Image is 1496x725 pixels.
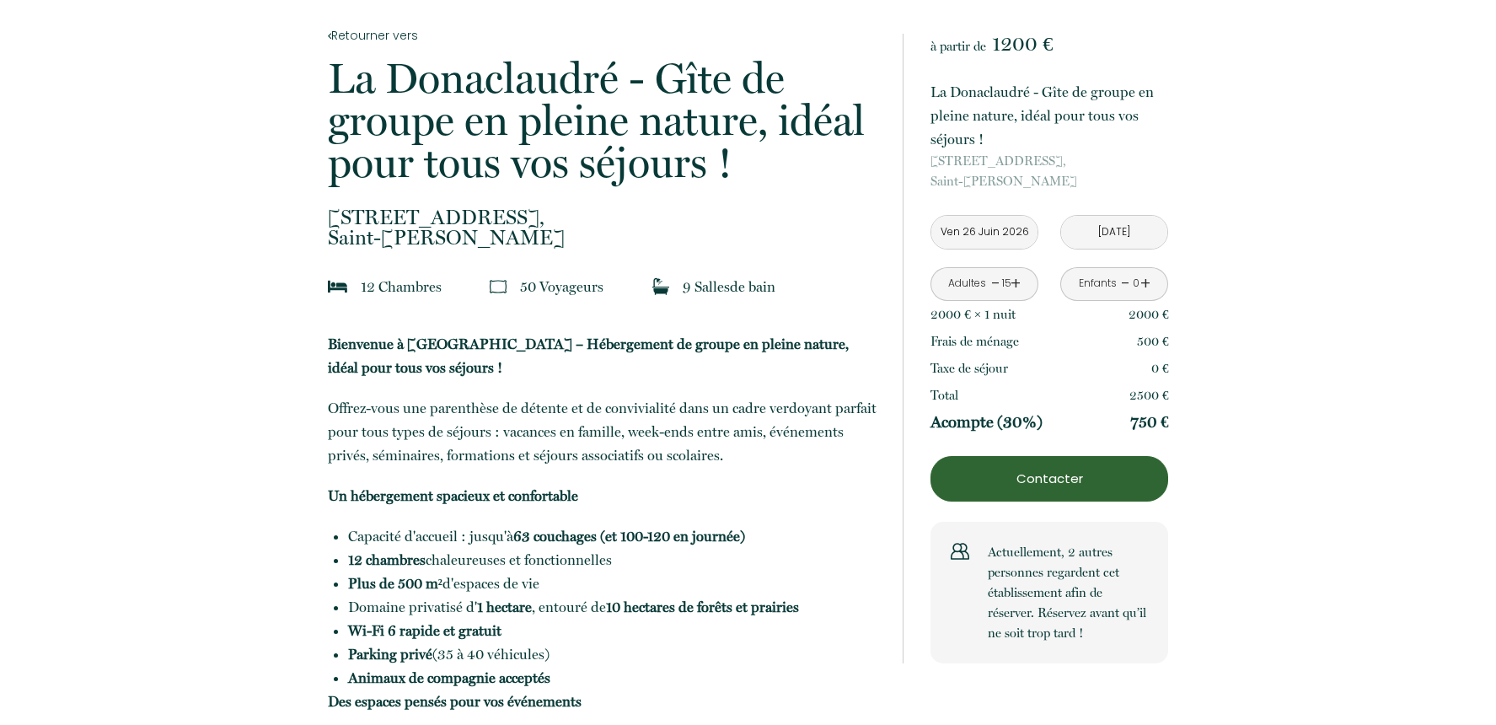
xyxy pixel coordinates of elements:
[598,278,603,295] span: s
[348,572,881,595] li: d'espaces de vie
[1129,304,1169,325] p: 2000 €
[991,271,1000,297] a: -
[1140,271,1150,297] a: +
[348,595,881,619] li: Domaine privatisé d' , entouré de
[513,528,745,545] strong: 63 couchages (et 100-120 en journée)
[1129,385,1169,405] p: 2500 €
[930,80,1168,151] p: La Donaclaudré - Gîte de groupe en pleine nature, idéal pour tous vos séjours !
[328,693,582,710] strong: Des espaces pensés pour vos événements
[361,275,442,298] p: 12 Chambre
[348,575,442,592] strong: Plus de 500 m²
[348,551,426,568] strong: 12 chambres
[1011,271,1021,297] a: +
[348,524,881,548] li: Capacité d'accueil : jusqu'à
[930,358,1008,379] p: Taxe de séjour
[930,151,1168,191] p: Saint-[PERSON_NAME]
[1061,216,1167,249] input: Départ
[490,278,507,295] img: guests
[436,278,442,295] span: s
[930,331,1019,352] p: Frais de ménage
[1130,412,1169,432] p: 750 €
[930,39,986,54] span: à partir de
[328,207,881,228] span: [STREET_ADDRESS],
[348,642,881,666] li: (35 à 40 véhicules)
[936,469,1162,489] p: Contacter
[328,207,881,248] p: Saint-[PERSON_NAME]
[1079,276,1117,292] div: Enfants
[1137,331,1169,352] p: 500 €
[348,646,432,663] strong: Parking privé
[328,396,881,467] p: Offrez-vous une parenthèse de détente et de convivialité dans un cadre verdoyant parfait pour tou...
[348,669,550,686] strong: Animaux de compagnie acceptés
[930,151,1168,171] span: [STREET_ADDRESS],
[348,548,881,572] li: chaleureuses et fonctionnelles
[930,412,1043,432] p: Acompte (30%)
[520,275,603,298] p: 50 Voyageur
[988,542,1148,643] p: Actuellement, 2 autres personnes regardent cet établissement afin de réserver. Réservez avant qu’...
[683,275,775,298] p: 9 Salle de bain
[328,487,578,504] strong: Un hébergement spacieux et confortable
[948,276,986,292] div: Adultes
[606,599,799,615] strong: 10 hectares de forêts et prairies
[328,336,849,376] strong: Bienvenue à [GEOGRAPHIC_DATA] – Hébergement de groupe en pleine nature, idéal pour tous vos séjou...
[1132,276,1140,292] div: 0
[992,32,1053,56] span: 1200 €
[1151,358,1169,379] p: 0 €
[348,622,501,639] strong: Wi-Fi 6 rapide et gratuit
[328,57,881,184] p: La Donaclaudré - Gîte de groupe en pleine nature, idéal pour tous vos séjours !
[1002,276,1011,292] div: 15
[931,216,1038,249] input: Arrivée
[724,278,730,295] span: s
[930,385,958,405] p: Total
[1121,271,1130,297] a: -
[328,26,881,45] a: Retourner vers
[930,304,1016,325] p: 2000 € × 1 nuit
[477,599,532,615] strong: 1 hectare
[930,456,1168,502] button: Contacter
[951,542,969,561] img: users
